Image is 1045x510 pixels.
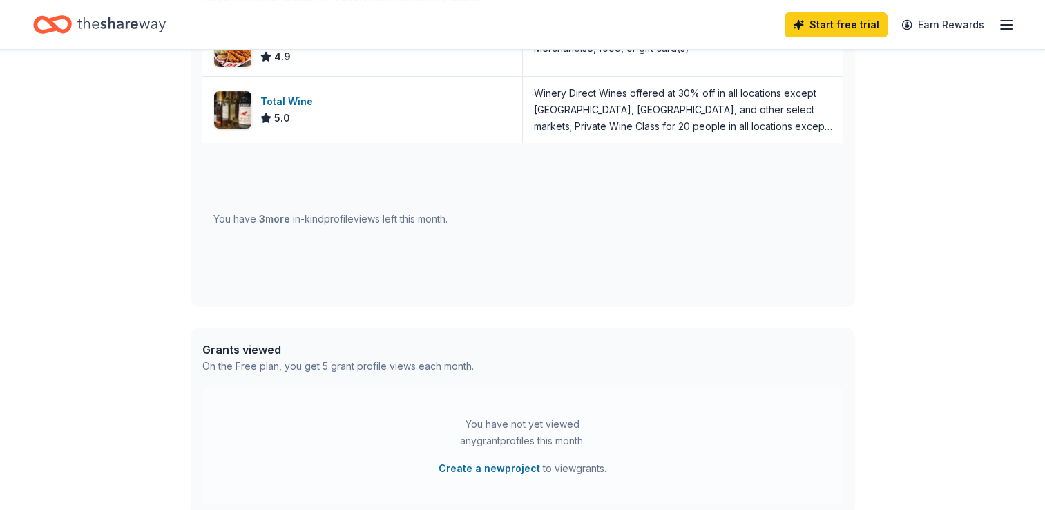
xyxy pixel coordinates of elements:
div: Grants viewed [202,341,474,358]
img: Image for Total Wine [214,91,251,129]
span: 4.9 [274,48,291,65]
span: 3 more [259,213,290,225]
a: Home [33,8,166,41]
span: 5.0 [274,110,290,126]
div: On the Free plan, you get 5 grant profile views each month. [202,358,474,375]
div: You have in-kind profile views left this month. [213,211,448,227]
div: Winery Direct Wines offered at 30% off in all locations except [GEOGRAPHIC_DATA], [GEOGRAPHIC_DAT... [534,85,832,135]
div: Total Wine [260,93,318,110]
span: to view grants . [439,460,606,477]
button: Create a newproject [439,460,540,477]
a: Earn Rewards [893,12,993,37]
a: Start free trial [785,12,888,37]
div: You have not yet viewed any grant profiles this month. [437,416,609,449]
